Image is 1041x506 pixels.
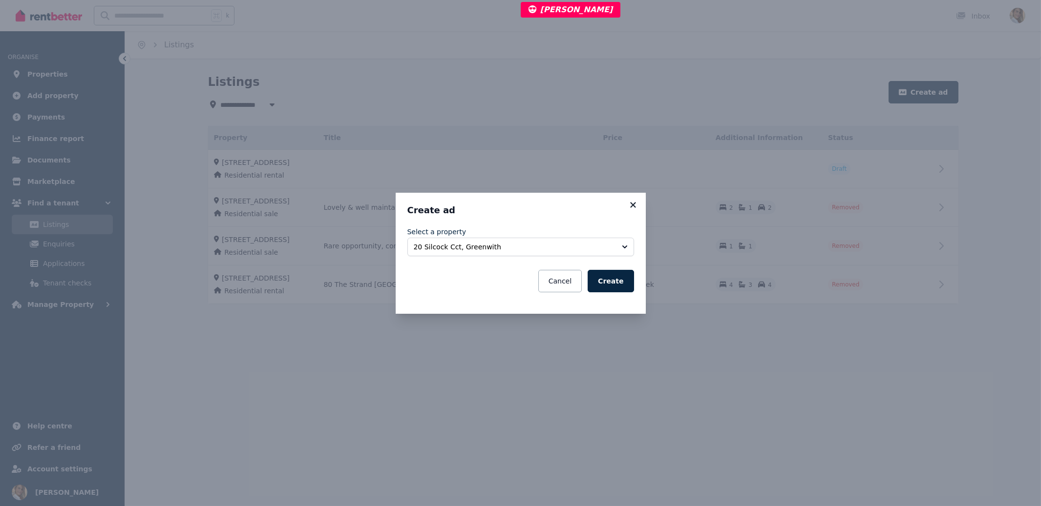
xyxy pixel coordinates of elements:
[407,204,634,216] h3: Create ad
[414,242,614,252] span: 20 Silcock Cct, Greenwith
[588,270,634,292] button: Create
[538,270,582,292] button: Cancel
[407,228,467,236] label: Select a property
[407,238,634,256] button: 20 Silcock Cct, Greenwith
